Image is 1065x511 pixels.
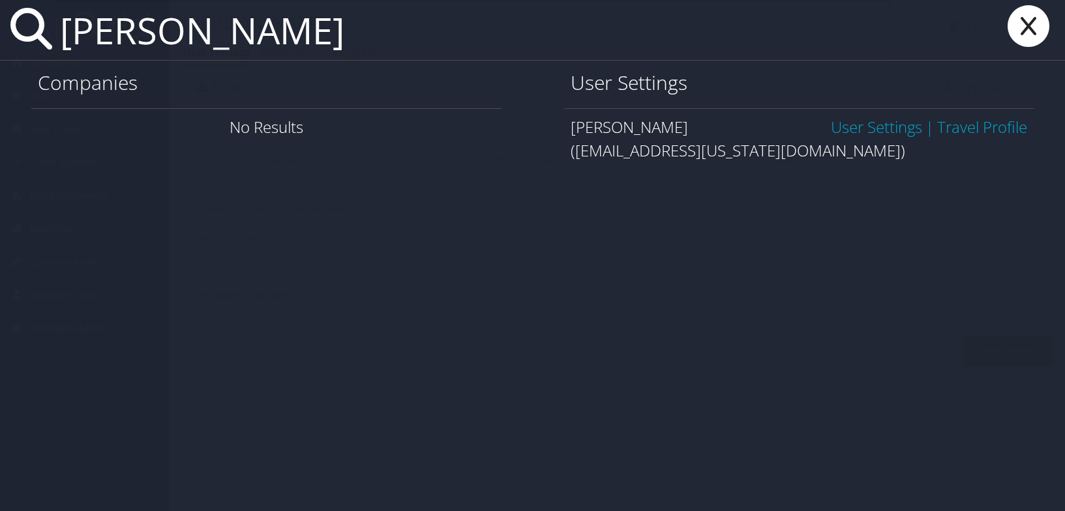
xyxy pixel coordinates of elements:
h1: User Settings [571,69,1028,96]
a: View OBT Profile [937,116,1027,138]
a: User Settings [831,116,922,138]
span: [PERSON_NAME] [571,116,688,138]
div: ([EMAIL_ADDRESS][US_STATE][DOMAIN_NAME]) [571,139,1028,162]
h1: Companies [38,69,495,96]
span: | [922,116,937,138]
div: No Results [31,108,502,145]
